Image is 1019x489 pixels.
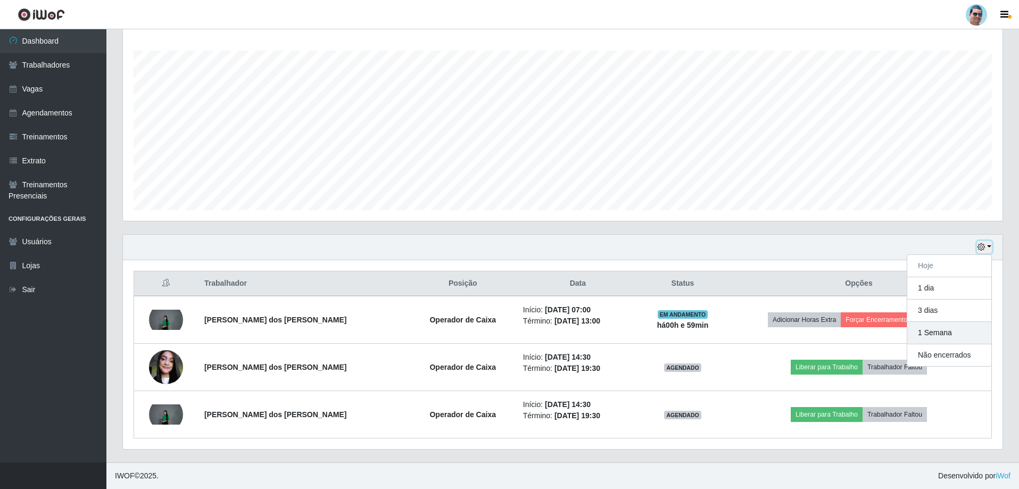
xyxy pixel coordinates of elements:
time: [DATE] 07:00 [545,305,591,314]
span: © 2025 . [115,470,159,482]
img: 1758553448636.jpeg [149,404,183,425]
button: Liberar para Trabalho [791,407,863,422]
strong: [PERSON_NAME] dos [PERSON_NAME] [204,316,347,324]
strong: [PERSON_NAME] dos [PERSON_NAME] [204,363,347,371]
strong: há 00 h e 59 min [657,321,709,329]
button: Forçar Encerramento [841,312,912,327]
img: 1758553448636.jpeg [149,310,183,330]
time: [DATE] 13:00 [554,317,600,325]
li: Término: [523,410,633,421]
strong: Operador de Caixa [429,316,496,324]
time: [DATE] 14:30 [545,400,591,409]
time: [DATE] 19:30 [554,411,600,420]
strong: Operador de Caixa [429,410,496,419]
span: IWOF [115,471,135,480]
strong: [PERSON_NAME] dos [PERSON_NAME] [204,410,347,419]
button: 1 dia [907,277,991,300]
time: [DATE] 14:30 [545,353,591,361]
li: Início: [523,399,633,410]
button: Trabalhador Faltou [863,360,927,375]
li: Término: [523,363,633,374]
span: AGENDADO [664,411,701,419]
span: EM ANDAMENTO [658,310,708,319]
th: Opções [726,271,992,296]
li: Término: [523,316,633,327]
button: 1 Semana [907,322,991,344]
button: 3 dias [907,300,991,322]
button: Liberar para Trabalho [791,360,863,375]
th: Status [639,271,726,296]
time: [DATE] 19:30 [554,364,600,372]
button: Adicionar Horas Extra [768,312,841,327]
button: Não encerrados [907,344,991,366]
th: Data [517,271,639,296]
th: Posição [409,271,517,296]
a: iWof [996,471,1010,480]
li: Início: [523,352,633,363]
th: Trabalhador [198,271,409,296]
span: Desenvolvido por [938,470,1010,482]
img: CoreUI Logo [18,8,65,21]
button: Hoje [907,255,991,277]
li: Início: [523,304,633,316]
strong: Operador de Caixa [429,363,496,371]
img: 1650504454448.jpeg [149,344,183,389]
span: AGENDADO [664,363,701,372]
button: Trabalhador Faltou [863,407,927,422]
